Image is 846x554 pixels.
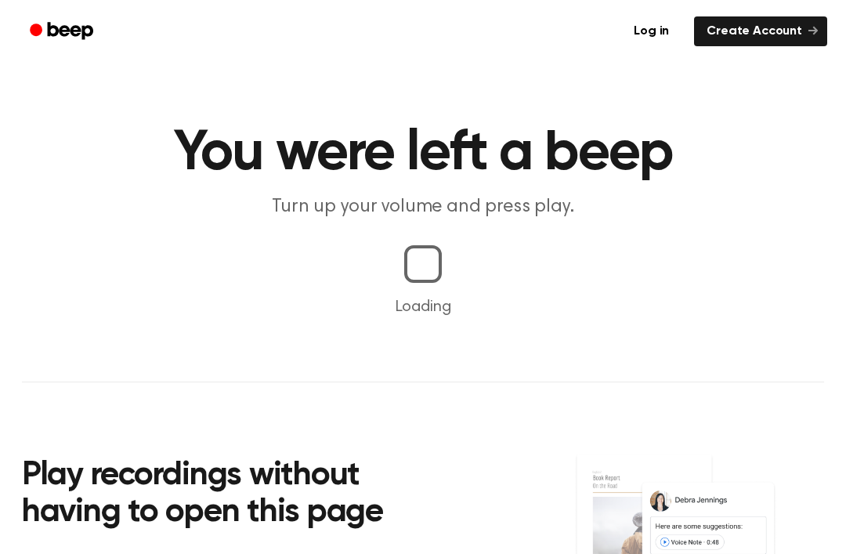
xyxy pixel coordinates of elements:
p: Loading [19,295,827,319]
h2: Play recordings without having to open this page [22,458,444,532]
a: Log in [618,13,685,49]
a: Create Account [694,16,827,46]
h1: You were left a beep [22,125,824,182]
p: Turn up your volume and press play. [122,194,724,220]
a: Beep [19,16,107,47]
